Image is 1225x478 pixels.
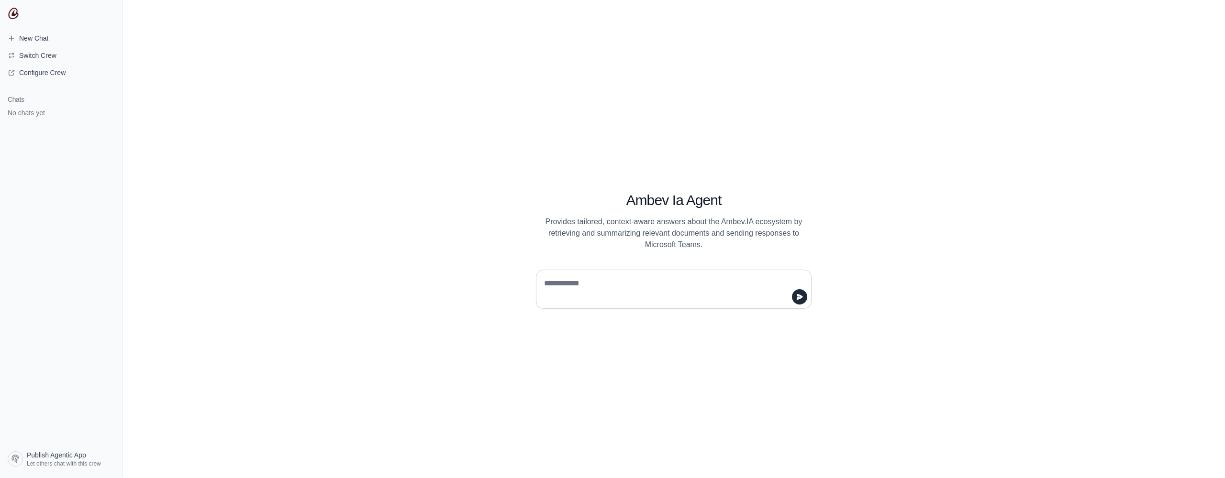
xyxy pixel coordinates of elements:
span: Publish Agentic App [27,450,86,460]
button: Switch Crew [4,48,118,63]
span: Switch Crew [19,51,56,60]
img: CrewAI Logo [8,8,19,19]
a: Publish Agentic App Let others chat with this crew [4,447,118,470]
a: Configure Crew [4,65,118,80]
a: New Chat [4,31,118,46]
p: Provides tailored, context-aware answers about the Ambev.IA ecosystem by retrieving and summarizi... [536,216,812,250]
span: Configure Crew [19,68,66,77]
span: Let others chat with this crew [27,460,101,467]
h1: Ambev Ia Agent [536,192,812,209]
span: New Chat [19,33,48,43]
